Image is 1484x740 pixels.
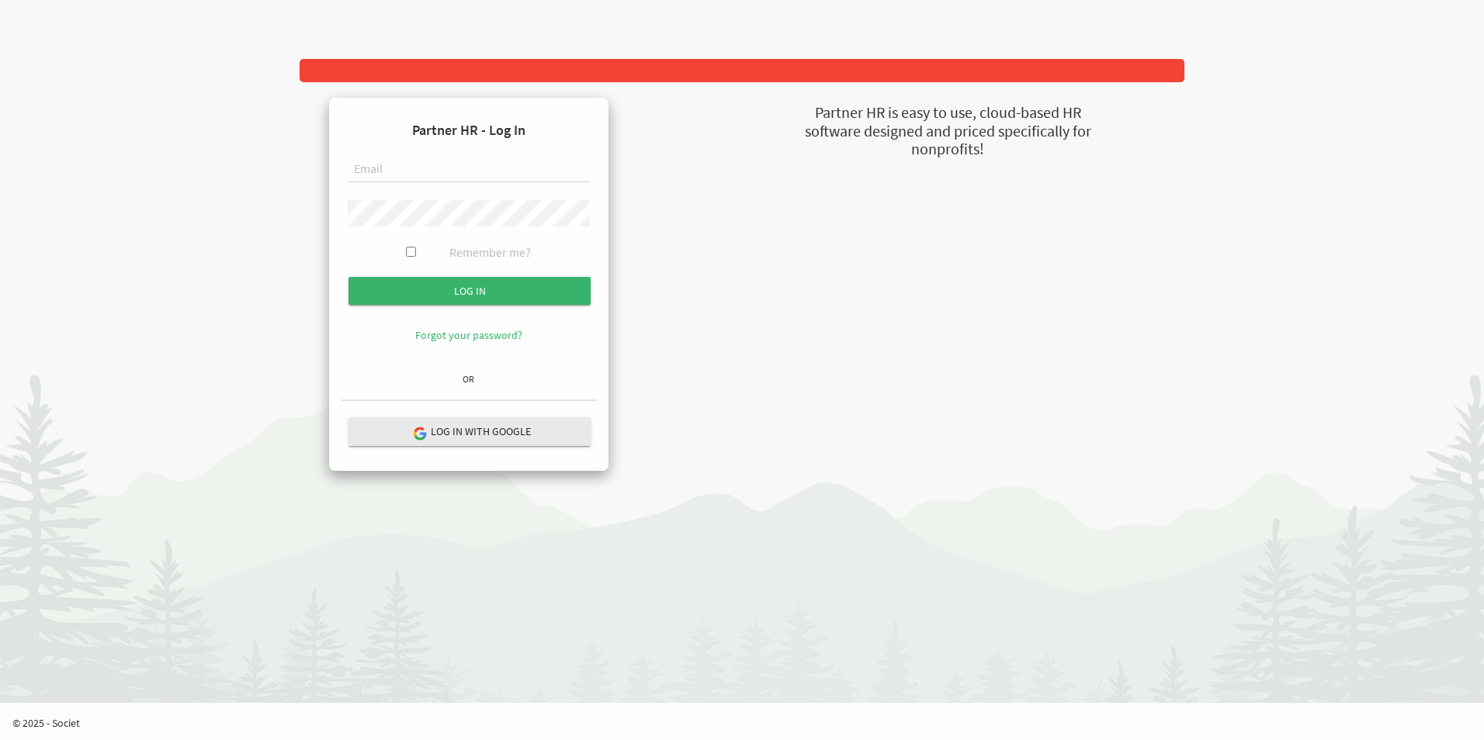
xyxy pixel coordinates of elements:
[348,417,591,446] button: Log in with Google
[12,715,1484,731] p: © 2025 - Societ
[415,328,522,342] a: Forgot your password?
[726,138,1169,161] div: nonprofits!
[342,110,596,150] h4: Partner HR - Log In
[726,102,1169,124] div: Partner HR is easy to use, cloud-based HR
[449,244,531,261] label: Remember me?
[412,426,426,440] img: google-logo.png
[726,120,1169,143] div: software designed and priced specifically for
[348,277,591,305] input: Log in
[348,157,590,183] input: Email
[342,374,596,384] h6: OR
